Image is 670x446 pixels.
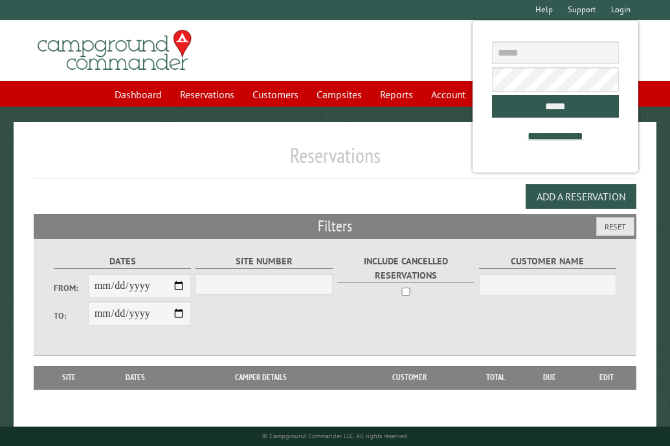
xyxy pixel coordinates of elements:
button: Reset [596,217,634,236]
th: Total [470,366,522,389]
button: Add a Reservation [526,184,636,209]
th: Edit [577,366,636,389]
a: Dashboard [107,82,170,107]
a: Customers [245,82,306,107]
a: Reports [372,82,421,107]
h2: Filters [34,214,637,239]
label: Include Cancelled Reservations [337,254,475,282]
th: Site [40,366,98,389]
label: Dates [54,254,192,269]
th: Customer [348,366,470,389]
img: Campground Commander [34,25,195,76]
th: Due [522,366,577,389]
a: Reservations [172,82,242,107]
a: Account [423,82,473,107]
label: To: [54,310,88,322]
label: Customer Name [479,254,617,269]
th: Camper Details [173,366,348,389]
small: © Campground Commander LLC. All rights reserved. [262,432,408,440]
label: From: [54,282,88,294]
th: Dates [97,366,173,389]
a: Campsites [309,82,370,107]
h1: Reservations [34,143,637,178]
label: Site Number [195,254,333,269]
